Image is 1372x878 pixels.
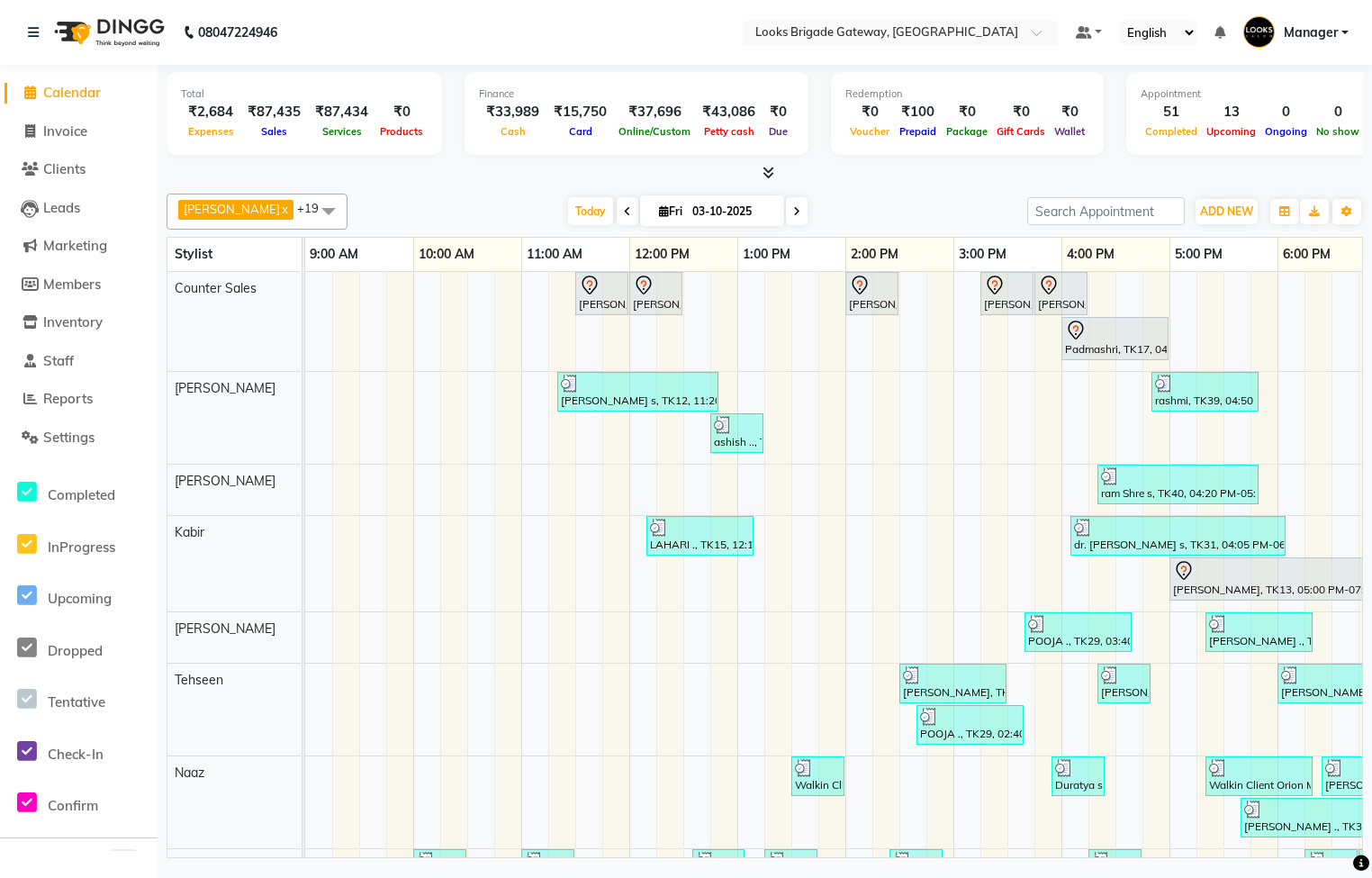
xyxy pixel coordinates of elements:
div: Walkin Client Orion Mall Brigade, TK18, 01:30 PM-02:00 PM, Upperlip Threading [793,759,843,793]
span: Manager [1284,23,1338,42]
span: Tehseen [175,672,223,688]
b: 08047224946 [198,7,277,58]
span: No show [1312,125,1364,138]
div: POOJA ., TK29, 02:40 PM-03:40 PM, Blow Dry Stylist(F)*,K Wash Shampoo(F) [918,708,1022,742]
div: POOJA ., TK29, 03:40 PM-04:40 PM, Cr.Stylist Cut(F) [1026,615,1130,649]
div: ₹0 [763,102,794,122]
div: [PERSON_NAME], TK01, 11:30 AM-12:00 PM, K Instant Detox Ritual [577,275,627,312]
div: ₹87,434 [308,102,375,122]
a: 12:00 PM [630,241,694,267]
a: Calendar [5,83,153,104]
a: Invoice [5,122,153,142]
div: rashmi, TK39, 04:50 PM-05:50 PM, Global Color Inoa(F)* [1153,375,1257,409]
img: Manager [1243,16,1275,48]
div: 0 [1312,102,1364,122]
span: Services [318,125,366,138]
div: 13 [1202,102,1260,122]
div: Appointment [1141,86,1364,102]
span: Petty cash [700,125,759,138]
span: Completed [1141,125,1202,138]
span: Due [764,125,792,138]
span: Upcoming [48,590,112,607]
a: Marketing [5,236,153,257]
div: Walkin Client Orion Mall Brigade, TK42, 05:20 PM-06:20 PM, AES Algotherm Express Facial [1207,759,1311,793]
div: [PERSON_NAME] ., TK43, 05:20 PM-06:20 PM, Roots Touchup Majirel(F) [1207,615,1311,649]
span: +19 [297,201,332,215]
span: Check-In [48,746,104,763]
div: [PERSON_NAME] s, TK07, 12:00 PM-12:30 PM, Stylist Cut(M) [631,275,681,312]
span: Calendar [43,84,101,101]
div: Total [181,86,428,102]
a: 2:00 PM [846,241,903,267]
a: Leads [5,198,153,219]
span: Cash [496,125,530,138]
div: ₹0 [1050,102,1089,122]
div: Redemption [845,86,1089,102]
span: Marketing [43,237,107,254]
div: ₹100 [894,102,942,122]
a: Reports [5,389,153,410]
div: 0 [1260,102,1312,122]
span: ADD NEW [1200,204,1253,218]
span: Inventory [43,313,103,330]
span: Products [375,125,428,138]
span: Invoice [43,122,87,140]
span: Prepaid [895,125,941,138]
input: 2025-10-03 [687,198,777,225]
a: Settings [5,428,153,448]
div: dr. [PERSON_NAME] s, TK31, 04:05 PM-06:05 PM, Roots Touchup Majirel(F),Kerastase Premiere Express... [1072,519,1284,553]
div: [PERSON_NAME] s, TK23, 03:15 PM-03:45 PM, Hair Spa L'oreal(F)* [982,275,1032,312]
div: ₹87,435 [240,102,308,122]
span: Dropped [48,642,103,659]
input: Search Appointment [1027,197,1185,225]
div: [PERSON_NAME], TK27, 02:30 PM-03:30 PM, Cr.Stylist Cut(F) [901,666,1005,701]
span: InProgress [48,539,115,556]
div: ₹0 [942,102,992,122]
span: Kabir [175,524,204,540]
span: Completed [48,486,115,503]
span: [PERSON_NAME] [175,473,275,489]
span: Upcoming [1202,125,1260,138]
a: 1:00 PM [738,241,795,267]
div: Duratya s, TK32, 03:55 PM-04:25 PM, Eyebrows & Upperlips [1053,759,1103,793]
span: Sales [257,125,292,138]
div: ₹37,696 [614,102,695,122]
a: 4:00 PM [1062,241,1119,267]
span: Card [564,125,597,138]
div: 51 [1141,102,1202,122]
span: Clients [43,160,86,177]
div: ashish .., TK10, 12:45 PM-01:15 PM, Blow Dry Stylist(F)* [712,416,762,450]
a: Clients [5,159,153,180]
span: [PERSON_NAME] [175,380,275,396]
button: ADD NEW [1196,199,1258,224]
div: LAHARI ., TK15, 12:10 PM-01:10 PM, Kerastase Premiere Express Ritual [648,519,752,553]
div: [PERSON_NAME] s, TK08, 02:00 PM-02:30 PM, Nail Art with Stones/Foil/Stickers per Finger [847,275,897,312]
span: Rose [175,857,204,873]
span: Reports [43,390,93,407]
a: 5:00 PM [1170,241,1227,267]
span: [PERSON_NAME] [175,620,275,637]
span: Naaz [175,765,204,781]
img: logo [46,7,169,58]
div: ₹0 [845,102,894,122]
div: [PERSON_NAME], TK36, 04:20 PM-04:50 PM, Wash Conditioning L'oreal(F) [1099,666,1149,701]
div: ₹0 [375,102,428,122]
span: Voucher [845,125,894,138]
div: ₹0 [992,102,1050,122]
div: [PERSON_NAME] s, TK12, 11:20 AM-12:50 PM, Sr.Stylist Cut(M),[PERSON_NAME] Trimming [559,375,717,409]
a: Members [5,275,153,295]
span: Ongoing [1260,125,1312,138]
span: Confirm [48,797,98,814]
div: ₹43,086 [695,102,763,122]
span: Package [942,125,992,138]
div: [PERSON_NAME], TK23, 03:45 PM-04:15 PM, Stylist Cut(M) [1036,275,1086,312]
span: Expenses [184,125,239,138]
span: Online/Custom [614,125,695,138]
a: 6:00 PM [1278,241,1335,267]
span: Staff [43,352,74,369]
span: Tentative [48,693,105,711]
span: Settings [43,429,95,446]
div: Finance [479,86,794,102]
span: Today [568,197,613,225]
span: Leads [43,199,80,216]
